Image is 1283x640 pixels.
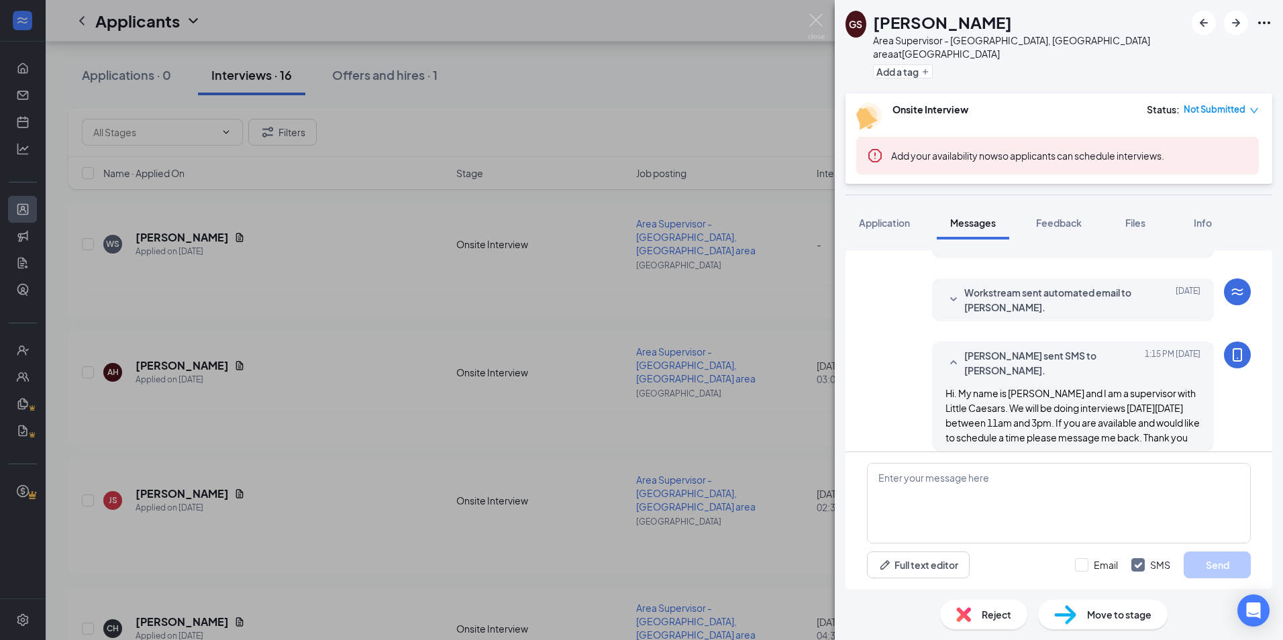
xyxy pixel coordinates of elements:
svg: ArrowLeftNew [1196,15,1212,31]
button: Send [1184,551,1251,578]
svg: ArrowRight [1228,15,1244,31]
svg: MobileSms [1229,347,1245,363]
h1: [PERSON_NAME] [873,11,1012,34]
button: PlusAdd a tag [873,64,933,78]
svg: WorkstreamLogo [1229,284,1245,300]
span: [DATE] 1:15 PM [1145,348,1200,378]
span: Not Submitted [1184,103,1245,116]
div: GS [849,17,862,31]
b: Onsite Interview [892,103,968,115]
span: down [1249,106,1259,115]
span: Messages [950,217,996,229]
span: Hi. My name is [PERSON_NAME] and I am a supervisor with Little Caesars. We will be doing intervie... [945,387,1200,443]
span: Reject [982,607,1011,622]
span: Info [1194,217,1212,229]
span: Files [1125,217,1145,229]
svg: Ellipses [1256,15,1272,31]
span: Workstream sent automated email to [PERSON_NAME]. [964,285,1140,315]
svg: Pen [878,558,892,572]
span: Move to stage [1087,607,1151,622]
svg: Plus [921,68,929,76]
span: so applicants can schedule interviews. [891,150,1164,162]
div: Status : [1147,103,1180,116]
button: ArrowLeftNew [1192,11,1216,35]
button: Full text editorPen [867,551,970,578]
span: [DATE] [1176,285,1200,315]
div: Open Intercom Messenger [1237,594,1270,627]
button: ArrowRight [1224,11,1248,35]
svg: SmallChevronUp [945,355,962,371]
button: Add your availability now [891,149,998,162]
div: Area Supervisor - [GEOGRAPHIC_DATA], [GEOGRAPHIC_DATA] area at [GEOGRAPHIC_DATA] [873,34,1185,60]
span: Feedback [1036,217,1082,229]
span: Application [859,217,910,229]
svg: Error [867,148,883,164]
svg: SmallChevronDown [945,292,962,308]
span: [PERSON_NAME] sent SMS to [PERSON_NAME]. [964,348,1140,378]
